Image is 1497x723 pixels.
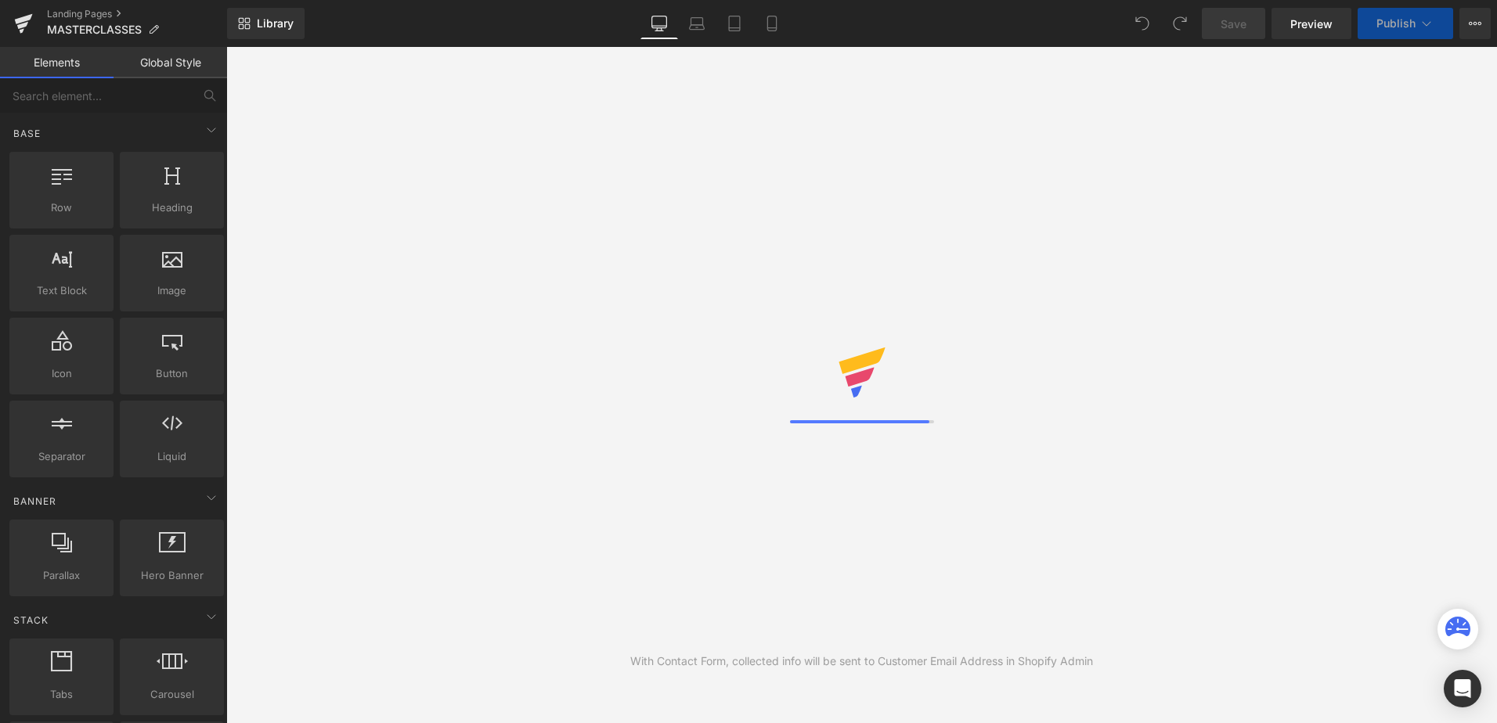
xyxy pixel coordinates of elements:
span: Base [12,126,42,141]
span: Carousel [124,686,219,703]
span: Text Block [14,282,109,299]
span: Publish [1376,17,1416,30]
a: Laptop [678,8,716,39]
span: Parallax [14,567,109,584]
span: Image [124,282,219,299]
button: Redo [1164,8,1196,39]
span: Preview [1290,16,1333,32]
button: Undo [1127,8,1158,39]
span: Tabs [14,686,109,703]
a: New Library [227,8,305,39]
span: Stack [12,613,50,628]
a: Tablet [716,8,753,39]
a: Global Style [114,47,227,78]
span: Heading [124,200,219,216]
span: MASTERCLASSES [47,23,142,36]
span: Icon [14,365,109,382]
span: Button [124,365,219,382]
span: Liquid [124,448,219,465]
span: Hero Banner [124,567,219,584]
span: Save [1221,16,1246,32]
button: More [1459,8,1491,39]
button: Publish [1358,8,1453,39]
a: Preview [1272,8,1351,39]
div: Open Intercom Messenger [1444,670,1481,707]
span: Row [14,200,109,216]
a: Mobile [753,8,791,39]
a: Landing Pages [47,8,227,20]
a: Desktop [640,8,678,39]
span: Separator [14,448,109,465]
span: Banner [12,494,58,509]
div: With Contact Form, collected info will be sent to Customer Email Address in Shopify Admin [630,653,1093,670]
span: Library [257,16,294,31]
